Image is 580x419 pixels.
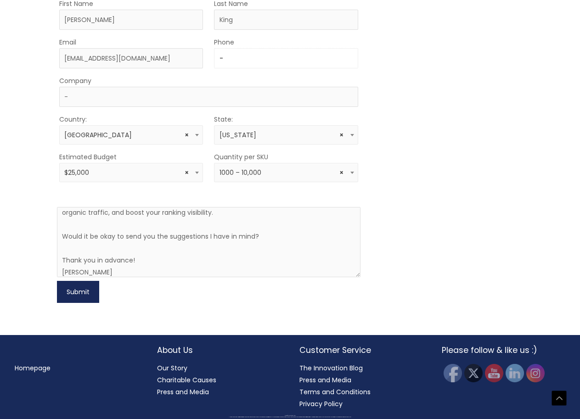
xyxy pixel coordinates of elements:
[214,125,358,145] span: New York
[214,10,358,30] input: Last Name
[15,363,51,373] a: Homepage
[64,131,198,140] span: United States
[157,363,187,373] a: Our Story
[59,36,76,48] label: Email
[16,415,564,416] div: Copyright © 2025
[59,163,203,182] span: $25,000
[214,113,233,125] label: State:
[442,344,566,356] h2: Please follow & like us :)
[59,87,358,107] input: Company Name
[157,387,209,397] a: Press and Media
[15,362,139,374] nav: Menu
[220,131,353,140] span: New York
[59,75,91,87] label: Company
[214,151,268,163] label: Quantity per SKU
[214,36,234,48] label: Phone
[339,168,343,177] span: Remove all items
[299,344,423,356] h2: Customer Service
[299,387,371,397] a: Terms and Conditions
[64,168,198,177] span: $25,000
[299,363,363,373] a: The Innovation Blog
[220,168,353,177] span: 1000 – 10,000
[59,113,87,125] label: Country:
[59,10,203,30] input: First Name
[464,364,483,382] img: Twitter
[157,344,281,356] h2: About Us
[157,362,281,398] nav: About Us
[59,125,203,145] span: United States
[59,151,117,163] label: Estimated Budget
[57,281,99,303] button: Submit
[444,364,462,382] img: Facebook
[16,417,564,418] div: All material on this Website, including design, text, images, logos and sounds, are owned by Cosm...
[214,48,358,68] input: Enter Your Phone Number
[299,399,343,408] a: Privacy Policy
[299,375,351,385] a: Press and Media
[214,163,358,182] span: 1000 – 10,000
[59,48,203,68] input: Enter Your Email
[185,168,189,177] span: Remove all items
[339,131,343,140] span: Remove all items
[157,375,216,385] a: Charitable Causes
[185,131,189,140] span: Remove all items
[299,362,423,410] nav: Customer Service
